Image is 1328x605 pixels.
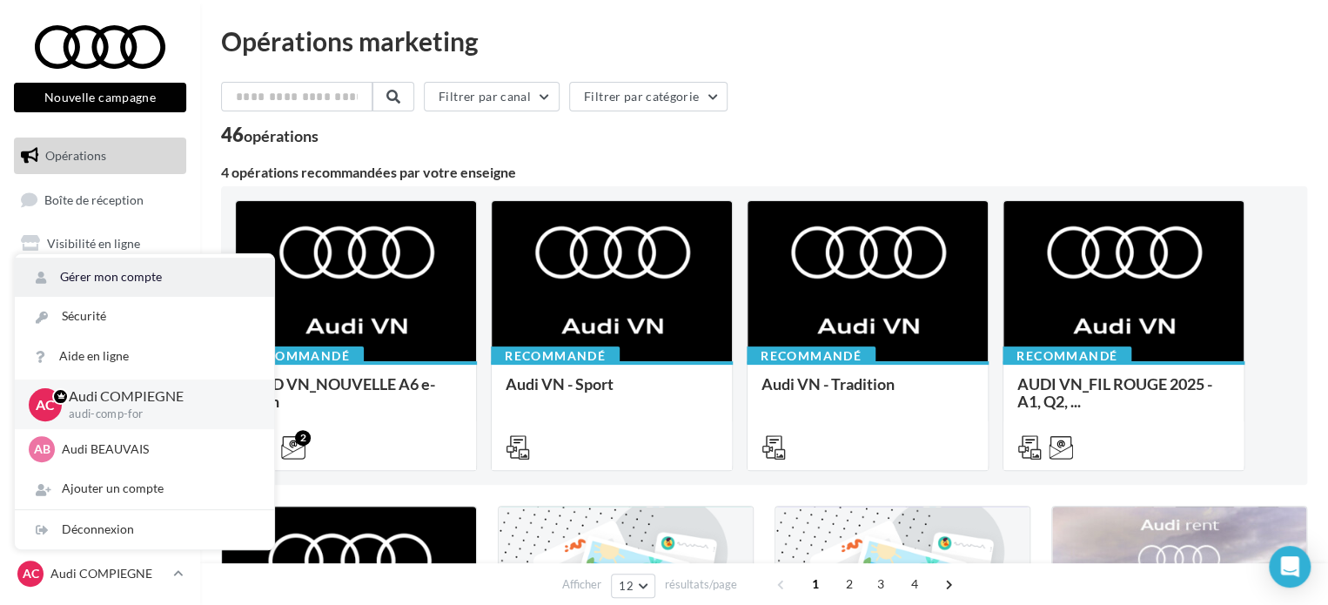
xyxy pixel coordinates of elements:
span: Audi VN - Sport [506,374,614,393]
p: Audi BEAUVAIS [62,440,253,458]
span: AC [36,394,55,414]
a: Gérer mon compte [15,258,274,297]
a: Médiathèque [10,313,190,349]
span: AUD VN_NOUVELLE A6 e-tron [250,374,435,411]
div: Recommandé [747,346,875,366]
span: 4 [901,570,929,598]
p: Audi COMPIEGNE [50,565,166,582]
button: 12 [611,574,655,598]
div: 4 opérations recommandées par votre enseigne [221,165,1307,179]
span: 12 [619,579,634,593]
span: 3 [867,570,895,598]
div: Ajouter un compte [15,469,274,508]
div: Recommandé [1003,346,1131,366]
span: Boîte de réception [44,192,144,206]
a: Campagnes [10,269,190,306]
div: Recommandé [491,346,620,366]
a: Boîte de réception [10,181,190,218]
p: Audi COMPIEGNE [69,387,246,407]
div: opérations [244,128,319,144]
button: Filtrer par catégorie [569,82,728,111]
a: Opérations [10,138,190,174]
span: Afficher [562,576,601,593]
a: AC Audi COMPIEGNE [14,557,186,590]
div: Recommandé [235,346,364,366]
p: audi-comp-for [69,407,246,422]
span: 1 [801,570,829,598]
div: 2 [295,430,311,446]
span: Opérations [45,148,106,163]
div: Opérations marketing [221,28,1307,54]
span: AC [23,565,39,582]
div: 46 [221,125,319,145]
span: AUDI VN_FIL ROUGE 2025 - A1, Q2, ... [1017,374,1212,411]
a: Visibilité en ligne [10,225,190,262]
span: AB [34,440,50,458]
a: PLV et print personnalisable [10,355,190,407]
div: Open Intercom Messenger [1269,546,1311,588]
button: Filtrer par canal [424,82,560,111]
span: Audi VN - Tradition [761,374,895,393]
div: Déconnexion [15,510,274,549]
span: Visibilité en ligne [47,236,140,251]
span: résultats/page [665,576,737,593]
span: 2 [835,570,863,598]
button: Nouvelle campagne [14,83,186,112]
a: Aide en ligne [15,337,274,376]
a: Sécurité [15,297,274,336]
